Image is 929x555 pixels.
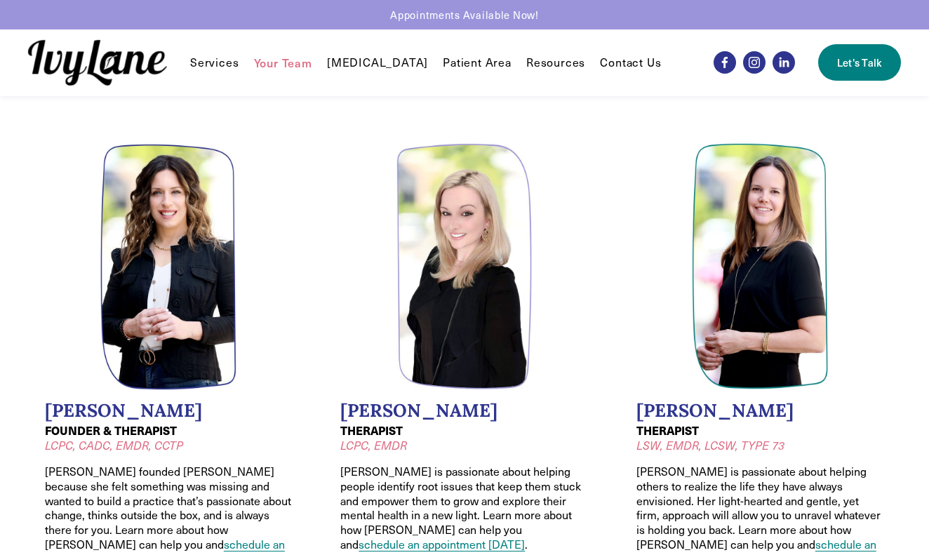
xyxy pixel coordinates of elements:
[636,438,784,453] em: LSW, EMDR, LCSW, TYPE 73
[714,51,736,74] a: Facebook
[692,143,828,390] img: Headshot of Jodi Kautz, LSW, EMDR, TYPE 73, LCSW. Jodi is a therapist at Ivy Lane Counseling.
[743,51,766,74] a: Instagram
[254,54,312,71] a: Your Team
[190,54,239,71] a: folder dropdown
[45,422,177,439] strong: FOUNDER & THERAPIST
[773,51,795,74] a: LinkedIn
[100,143,236,390] img: Headshot of Wendy Pawelski, LCPC, CADC, EMDR, CCTP. Wendy is a founder oft Ivy Lane Counseling
[28,40,167,86] img: Ivy Lane Counseling &mdash; Therapy that works for you
[340,438,407,453] em: LCPC, EMDR
[600,54,661,71] a: Contact Us
[526,54,585,71] a: folder dropdown
[190,55,239,70] span: Services
[327,54,428,71] a: [MEDICAL_DATA]
[636,422,699,439] strong: THERAPIST
[45,400,293,422] h2: [PERSON_NAME]
[45,438,183,453] em: LCPC, CADC, EMDR, CCTP
[443,54,512,71] a: Patient Area
[340,464,588,552] p: [PERSON_NAME] is passionate about helping people identify root issues that keep them stuck and em...
[636,400,884,422] h2: [PERSON_NAME]
[396,143,533,390] img: Headshot of Jessica Wilkiel, LCPC, EMDR. Meghan is a therapist at Ivy Lane Counseling.
[359,537,525,551] a: schedule an appointment [DATE]
[340,400,588,422] h2: [PERSON_NAME]
[818,44,901,81] a: Let's Talk
[340,422,403,439] strong: THERAPIST
[526,55,585,70] span: Resources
